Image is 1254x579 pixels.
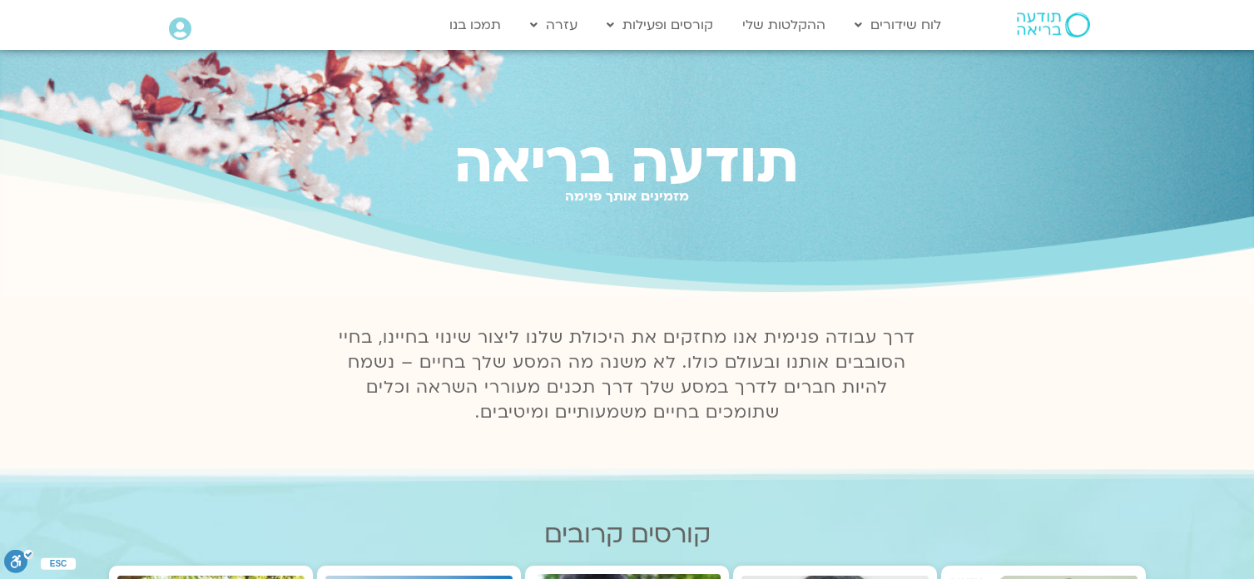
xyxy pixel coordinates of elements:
[441,9,509,41] a: תמכו בנו
[846,9,949,41] a: לוח שידורים
[1017,12,1090,37] img: תודעה בריאה
[734,9,834,41] a: ההקלטות שלי
[522,9,586,41] a: עזרה
[109,520,1146,549] h2: קורסים קרובים
[598,9,721,41] a: קורסים ופעילות
[330,325,925,425] p: דרך עבודה פנימית אנו מחזקים את היכולת שלנו ליצור שינוי בחיינו, בחיי הסובבים אותנו ובעולם כולו. לא...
